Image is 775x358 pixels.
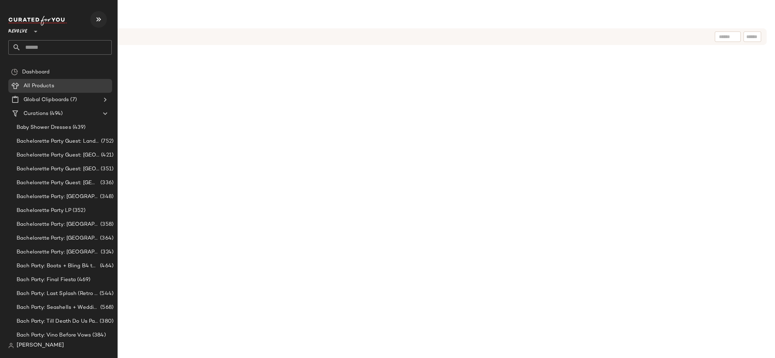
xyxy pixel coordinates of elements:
span: (568) [99,304,113,312]
span: Bachelorette Party: [GEOGRAPHIC_DATA] [17,193,99,201]
span: (439) [71,124,86,132]
span: Bach Party: Boots + Bling B4 the Ring [17,262,99,270]
img: svg%3e [8,343,14,348]
span: (494) [48,110,63,118]
span: (324) [99,248,113,256]
span: Dashboard [22,68,49,76]
span: (351) [99,165,113,173]
span: Global Clipboards [24,96,69,104]
span: Curations [24,110,48,118]
span: Bach Party: Seashells + Wedding Bells [17,304,99,312]
span: Bach Party: Final Fiesta [17,276,76,284]
span: Bachelorette Party Guest: [GEOGRAPHIC_DATA] [17,151,100,159]
span: Bachelorette Party: [GEOGRAPHIC_DATA] [17,221,99,229]
span: (384) [91,331,106,339]
span: Bachelorette Party Guest: Landing Page [17,137,100,145]
span: (752) [100,137,113,145]
span: (352) [71,207,85,215]
span: (464) [99,262,113,270]
span: (7) [69,96,76,104]
span: [PERSON_NAME] [17,341,64,350]
span: (544) [98,290,113,298]
span: Bachelorette Party LP [17,207,71,215]
span: Bach Party: Vino Before Vows [17,331,91,339]
img: cfy_white_logo.C9jOOHJF.svg [8,16,67,26]
span: Baby Shower Dresses [17,124,71,132]
span: (336) [99,179,113,187]
span: (421) [100,151,113,159]
span: Bach Party: Last Splash (Retro [GEOGRAPHIC_DATA]) [17,290,98,298]
span: Revolve [8,24,27,36]
span: Bach Party: Till Death Do Us Party [17,317,98,325]
span: (469) [76,276,90,284]
span: (364) [99,234,113,242]
span: Bachelorette Party: [GEOGRAPHIC_DATA] [17,234,99,242]
span: (358) [99,221,113,229]
span: Bachelorette Party: [GEOGRAPHIC_DATA] [17,248,99,256]
img: svg%3e [11,69,18,75]
span: (348) [99,193,113,201]
span: Bachelorette Party Guest: [GEOGRAPHIC_DATA] [17,179,99,187]
span: All Products [24,82,54,90]
span: Bachelorette Party Guest: [GEOGRAPHIC_DATA] [17,165,99,173]
span: (380) [98,317,113,325]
